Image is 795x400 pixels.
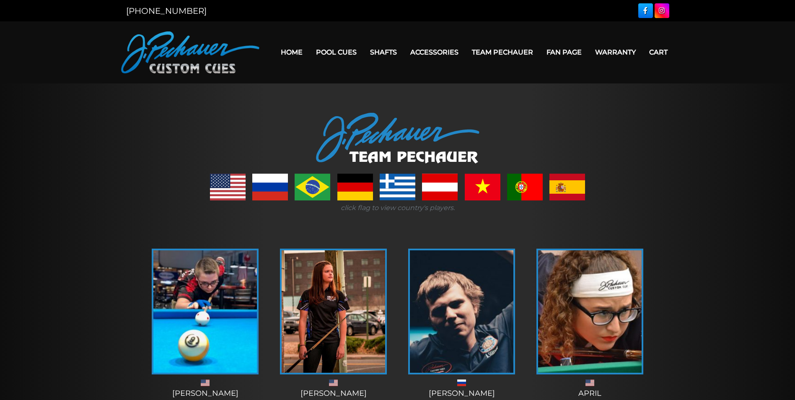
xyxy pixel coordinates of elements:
[540,42,588,63] a: Fan Page
[121,31,259,73] img: Pechauer Custom Cues
[465,42,540,63] a: Team Pechauer
[274,42,309,63] a: Home
[153,250,257,373] img: alex-bryant-225x320.jpg
[309,42,363,63] a: Pool Cues
[341,204,455,212] i: click flag to view country's players.
[642,42,674,63] a: Cart
[404,42,465,63] a: Accessories
[538,250,642,373] img: April-225x320.jpg
[363,42,404,63] a: Shafts
[126,6,207,16] a: [PHONE_NUMBER]
[282,250,385,373] img: amanda-c-1-e1555337534391.jpg
[588,42,642,63] a: Warranty
[410,250,513,373] img: andrei-1-225x320.jpg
